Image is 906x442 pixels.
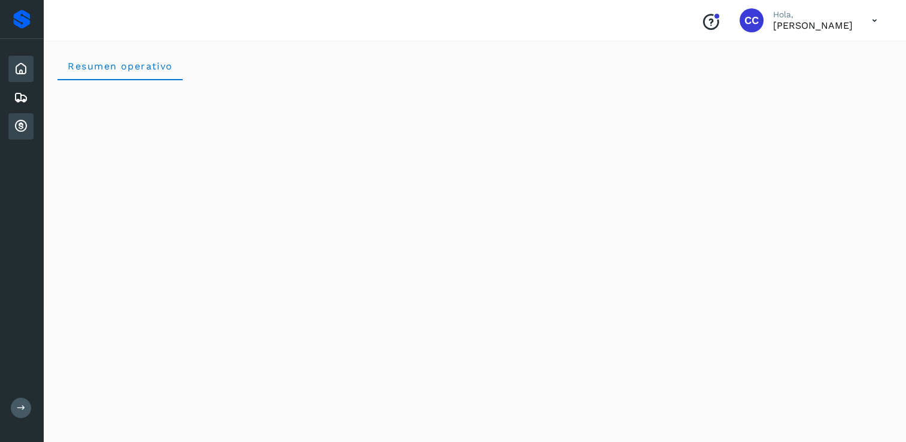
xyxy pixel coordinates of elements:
[8,84,34,111] div: Embarques
[8,56,34,82] div: Inicio
[8,113,34,140] div: Cuentas por cobrar
[773,10,853,20] p: Hola,
[773,20,853,31] p: Carlos Cardiel Castro
[67,60,173,72] span: Resumen operativo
